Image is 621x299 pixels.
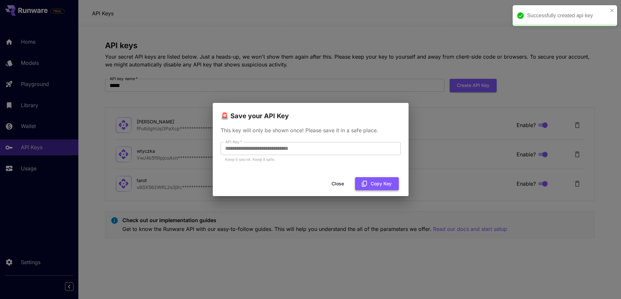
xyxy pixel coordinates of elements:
button: Copy Key [355,177,399,191]
h2: 🚨 Save your API Key [213,103,409,121]
div: Successfully created api key [527,12,608,20]
p: Keep it secret. Keep it safe. [225,156,396,163]
label: API Key [225,139,242,145]
button: Close [323,177,352,191]
p: This key will only be shown once! Please save it in a safe place. [221,126,401,134]
button: close [610,8,614,13]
